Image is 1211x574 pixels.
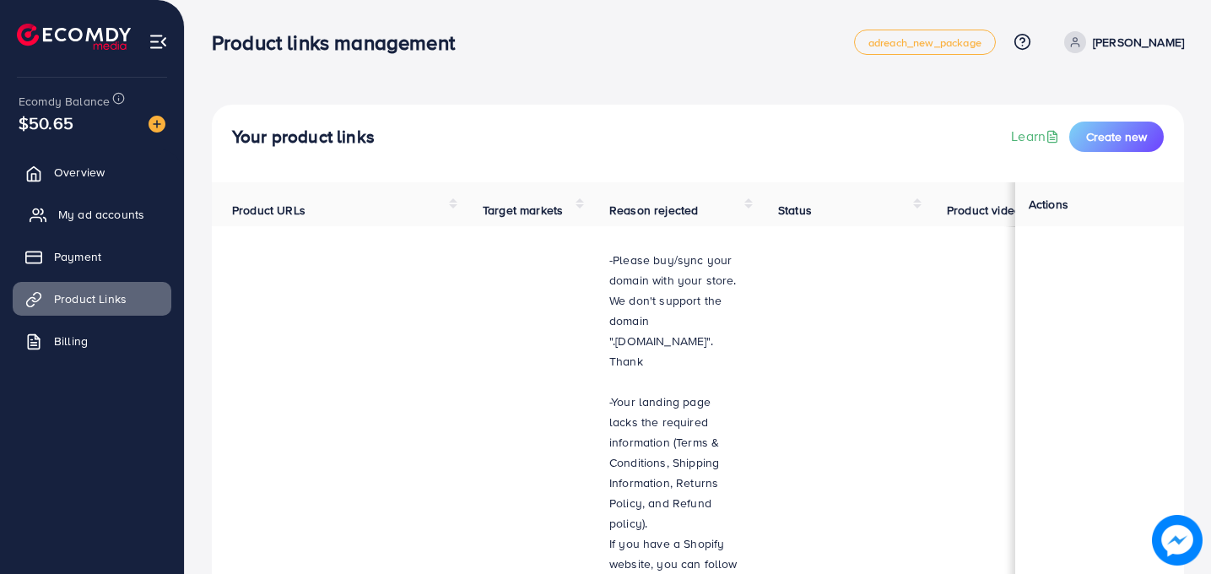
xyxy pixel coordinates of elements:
[54,333,88,349] span: Billing
[609,473,738,533] p: Information, Returns Policy, and Refund policy).
[947,202,1021,219] span: Product video
[609,250,738,331] p: -Please buy/sync your domain with your store. We don't support the domain
[854,30,996,55] a: adreach_new_package
[19,93,110,110] span: Ecomdy Balance
[13,282,171,316] a: Product Links
[609,331,738,371] p: ".[DOMAIN_NAME]". Thank
[1152,515,1203,566] img: image
[778,202,812,219] span: Status
[212,30,468,55] h3: Product links management
[19,111,73,135] span: $50.65
[54,248,101,265] span: Payment
[13,155,171,189] a: Overview
[868,37,981,48] span: adreach_new_package
[483,202,563,219] span: Target markets
[54,290,127,307] span: Product Links
[149,116,165,133] img: image
[13,198,171,231] a: My ad accounts
[1057,31,1184,53] a: [PERSON_NAME]
[13,240,171,273] a: Payment
[1011,127,1062,146] a: Learn
[1029,196,1068,213] span: Actions
[1069,122,1164,152] button: Create new
[1093,32,1184,52] p: [PERSON_NAME]
[58,206,144,223] span: My ad accounts
[232,127,375,148] h4: Your product links
[609,392,738,473] p: -Your landing page lacks the required information (Terms & Conditions, Shipping
[232,202,305,219] span: Product URLs
[149,32,168,51] img: menu
[13,324,171,358] a: Billing
[17,24,131,50] img: logo
[1086,128,1147,145] span: Create new
[54,164,105,181] span: Overview
[609,202,698,219] span: Reason rejected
